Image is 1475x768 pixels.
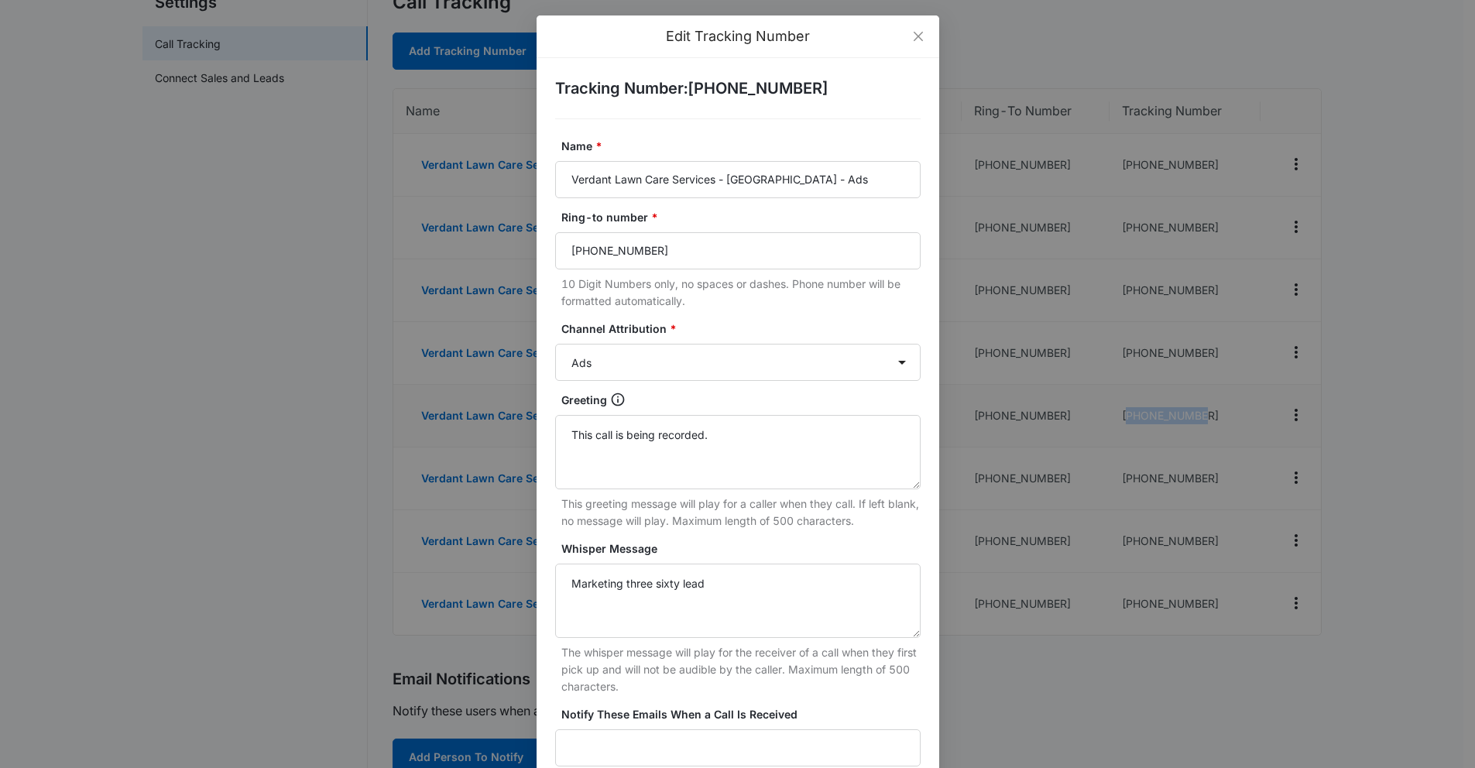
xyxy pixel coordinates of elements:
p: The whisper message will play for the receiver of a call when they first pick up and will not be ... [561,644,921,695]
img: website_grey.svg [25,40,37,53]
div: Keywords by Traffic [171,91,261,101]
label: Channel Attribution [561,321,927,338]
label: Name [561,138,927,155]
label: Notify These Emails When a Call Is Received [561,706,927,723]
span: close [912,30,924,43]
div: Domain Overview [59,91,139,101]
textarea: Marketing three sixty lead [555,564,921,638]
label: Whisper Message [561,540,927,557]
p: Greeting [561,392,607,409]
p: This greeting message will play for a caller when they call. If left blank, no message will play.... [561,495,921,530]
div: v 4.0.25 [43,25,76,37]
img: logo_orange.svg [25,25,37,37]
img: tab_domain_overview_orange.svg [42,90,54,102]
p: 10 Digit Numbers only, no spaces or dashes. Phone number will be formatted automatically. [561,276,921,310]
div: Domain: [DOMAIN_NAME] [40,40,170,53]
button: Close [897,15,939,57]
div: Edit Tracking Number [555,28,921,45]
textarea: This call is being recorded. [555,415,921,489]
label: Ring-to number [561,209,927,226]
img: tab_keywords_by_traffic_grey.svg [154,90,166,102]
h2: Tracking Number : [PHONE_NUMBER] [555,77,921,100]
